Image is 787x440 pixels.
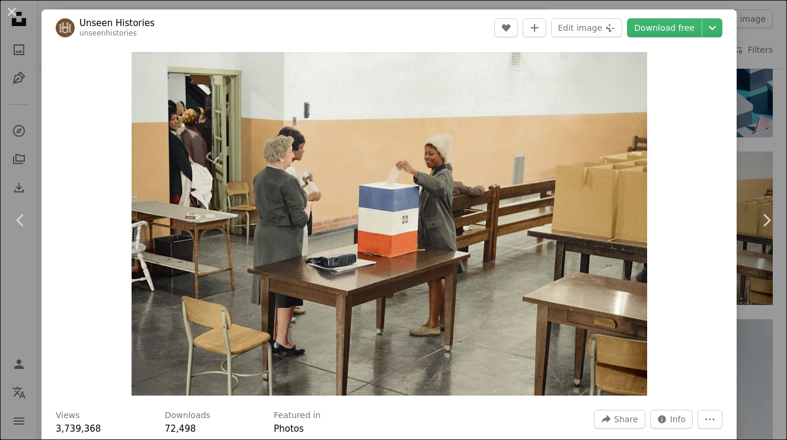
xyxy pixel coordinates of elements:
[165,423,196,434] span: 72,498
[274,423,304,434] a: Photos
[594,410,645,429] button: Share this image
[132,52,647,396] img: A young African American woman casting her ballot in 1964
[551,18,622,37] button: Edit image
[698,410,722,429] button: More Actions
[56,18,75,37] img: Go to Unseen Histories's profile
[79,29,137,37] a: unseenhistories
[132,52,647,396] button: Zoom in on this image
[702,18,722,37] button: Choose download size
[494,18,518,37] button: Like
[614,410,638,428] span: Share
[670,410,686,428] span: Info
[79,17,155,29] a: Unseen Histories
[746,163,787,277] a: Next
[627,18,702,37] a: Download free
[165,410,210,422] h3: Downloads
[650,410,693,429] button: Stats about this image
[274,410,321,422] h3: Featured in
[56,423,101,434] span: 3,739,368
[523,18,546,37] button: Add to Collection
[56,410,80,422] h3: Views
